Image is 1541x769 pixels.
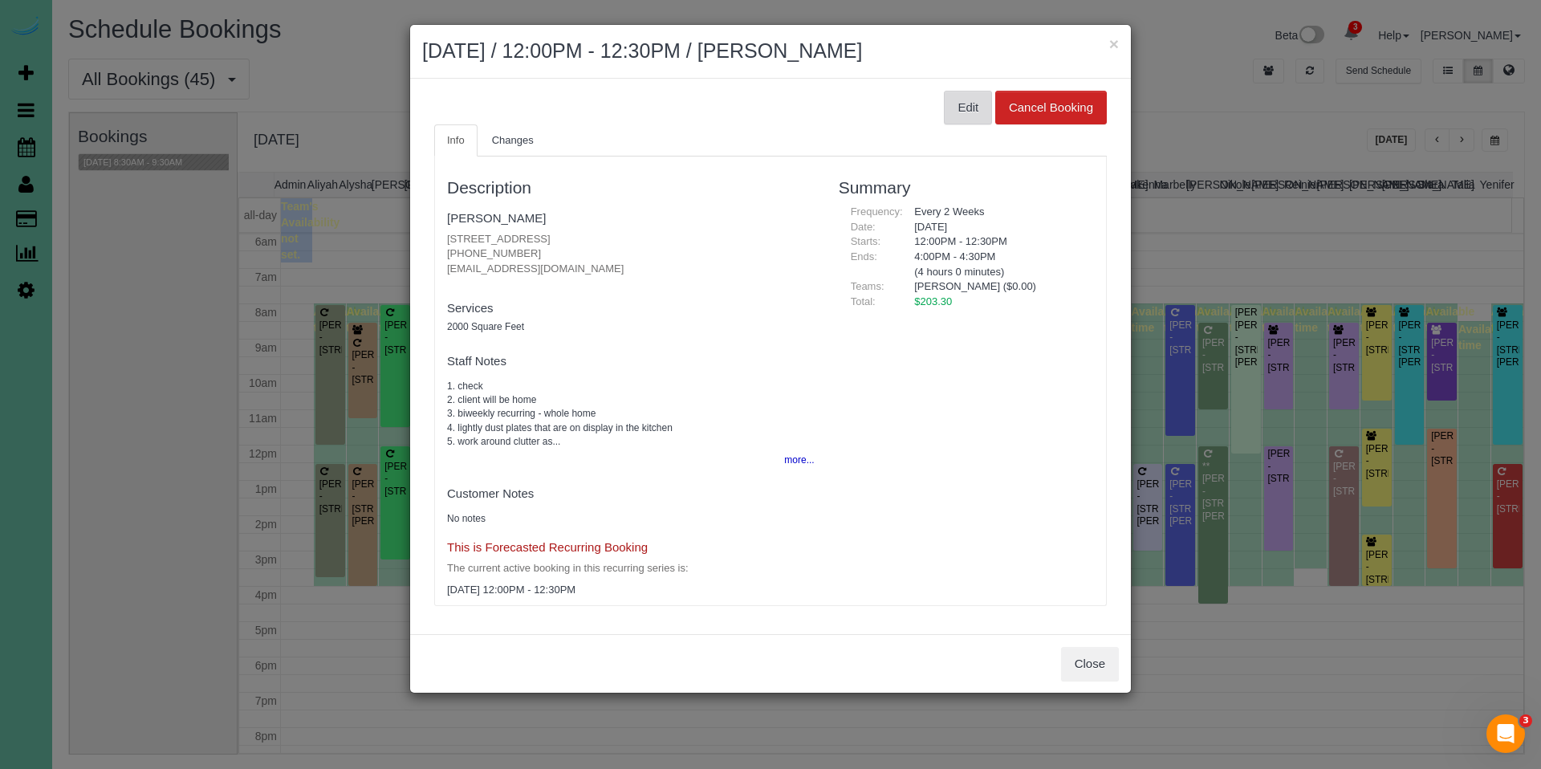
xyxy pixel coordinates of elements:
button: × [1109,35,1119,52]
a: Info [434,124,478,157]
span: Date: [851,221,876,233]
span: Total: [851,295,876,307]
h4: This is Forecasted Recurring Booking [447,541,815,555]
span: Frequency: [851,205,903,218]
button: Cancel Booking [995,91,1107,124]
h4: Customer Notes [447,487,815,501]
div: 12:00PM - 12:30PM [902,234,1094,250]
button: more... [775,449,814,472]
p: The current active booking in this recurring series is: [447,561,815,576]
li: [PERSON_NAME] ($0.00) [914,279,1082,295]
h3: Summary [839,178,1094,197]
p: [STREET_ADDRESS] [PHONE_NUMBER] [EMAIL_ADDRESS][DOMAIN_NAME] [447,232,815,277]
span: Changes [492,134,534,146]
div: 4:00PM - 4:30PM (4 hours 0 minutes) [902,250,1094,279]
a: [PERSON_NAME] [447,211,546,225]
a: Changes [479,124,547,157]
button: Close [1061,647,1119,681]
span: 3 [1519,714,1532,727]
span: Starts: [851,235,881,247]
h4: Staff Notes [447,355,815,368]
div: [DATE] [902,220,1094,235]
pre: No notes [447,512,815,526]
iframe: Intercom live chat [1486,714,1525,753]
span: Info [447,134,465,146]
h5: 2000 Square Feet [447,322,815,332]
h2: [DATE] / 12:00PM - 12:30PM / [PERSON_NAME] [422,37,1119,66]
span: $203.30 [914,295,952,307]
div: Every 2 Weeks [902,205,1094,220]
span: Ends: [851,250,877,262]
h3: Description [447,178,815,197]
pre: 1. check 2. client will be home 3. biweekly recurring - whole home 4. lightly dust plates that ar... [447,380,815,449]
h4: Services [447,302,815,315]
span: Teams: [851,280,884,292]
span: [DATE] 12:00PM - 12:30PM [447,584,575,596]
button: Edit [944,91,992,124]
